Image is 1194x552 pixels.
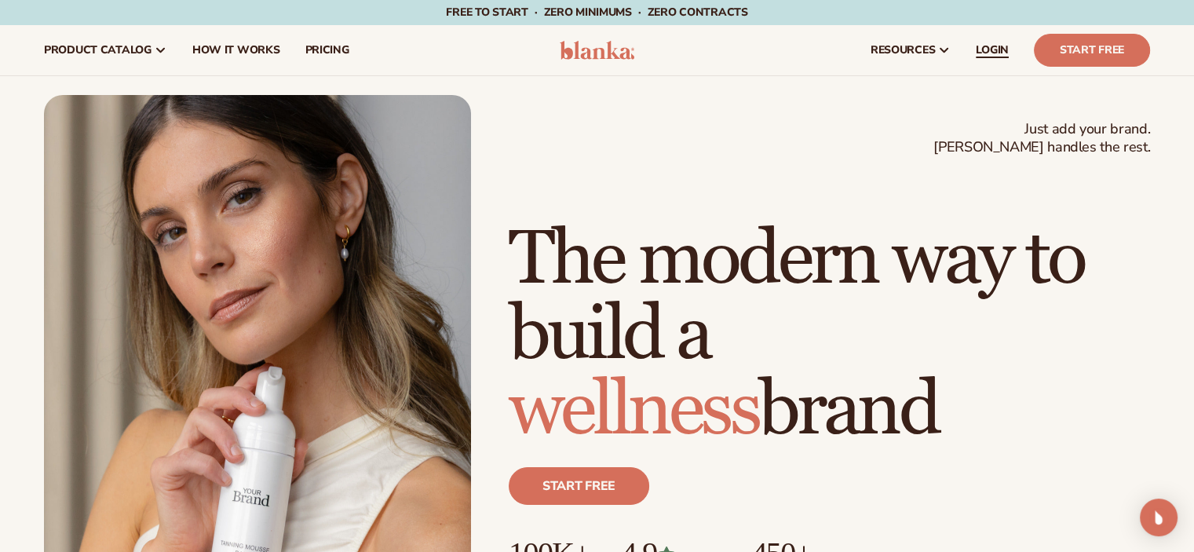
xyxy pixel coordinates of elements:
[305,44,349,57] span: pricing
[1034,34,1150,67] a: Start Free
[560,41,634,60] img: logo
[44,44,152,57] span: product catalog
[31,25,180,75] a: product catalog
[858,25,963,75] a: resources
[446,5,747,20] span: Free to start · ZERO minimums · ZERO contracts
[292,25,361,75] a: pricing
[509,222,1150,448] h1: The modern way to build a brand
[509,364,758,456] span: wellness
[933,120,1150,157] span: Just add your brand. [PERSON_NAME] handles the rest.
[976,44,1009,57] span: LOGIN
[180,25,293,75] a: How It Works
[871,44,935,57] span: resources
[192,44,280,57] span: How It Works
[963,25,1021,75] a: LOGIN
[509,467,649,505] a: Start free
[1140,499,1178,536] div: Open Intercom Messenger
